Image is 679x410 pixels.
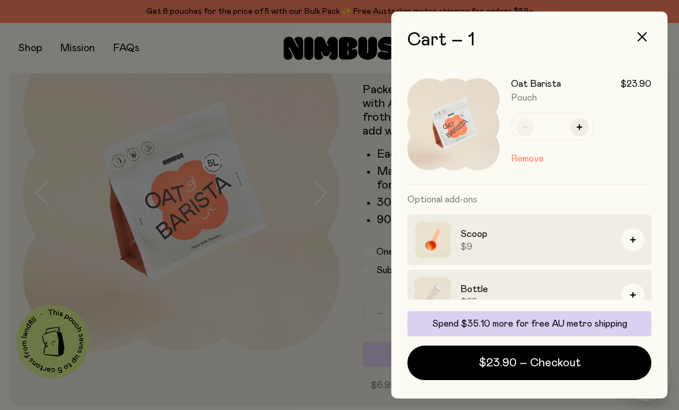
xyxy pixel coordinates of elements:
h3: Optional add-ons [407,185,651,214]
span: Pouch [511,93,537,102]
h3: Oat Barista [511,78,561,90]
h3: Bottle [460,282,612,296]
button: Remove [511,152,544,166]
span: $23.90 [620,78,651,90]
span: $9 [460,241,612,252]
h2: Cart – 1 [407,30,651,51]
h3: Scoop [460,227,612,241]
button: $23.90 – Checkout [407,346,651,380]
span: $29 [460,296,612,308]
span: $23.90 – Checkout [479,355,581,371]
p: Spend $35.10 more for free AU metro shipping [414,318,644,329]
